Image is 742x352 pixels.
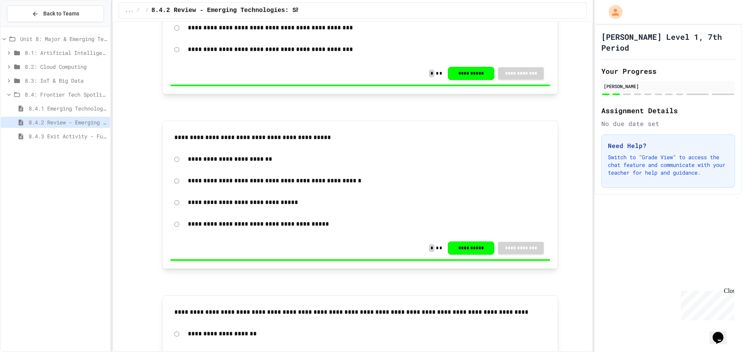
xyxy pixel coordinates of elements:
div: Chat with us now!Close [3,3,53,49]
h3: Need Help? [608,141,728,150]
span: ... [125,7,134,14]
span: 8.4.1 Emerging Technologies: Shaping Our Digital Future [29,104,107,112]
iframe: chat widget [710,321,734,344]
span: Back to Teams [43,10,79,18]
span: / [136,7,139,14]
iframe: chat widget [678,287,734,320]
span: / [146,7,148,14]
span: 8.4.3 Exit Activity - Future Tech Challenge [29,132,107,140]
div: No due date set [601,119,735,128]
span: 8.2: Cloud Computing [25,63,107,71]
div: My Account [601,3,625,21]
span: 8.1: Artificial Intelligence Basics [25,49,107,57]
span: Unit 8: Major & Emerging Technologies [20,35,107,43]
h2: Assignment Details [601,105,735,116]
p: Switch to "Grade View" to access the chat feature and communicate with your teacher for help and ... [608,153,728,177]
h1: [PERSON_NAME] Level 1, 7th Period [601,31,735,53]
span: 8.3: IoT & Big Data [25,77,107,85]
div: [PERSON_NAME] [604,83,733,90]
span: 8.4: Frontier Tech Spotlight [25,90,107,99]
span: 8.4.2 Review - Emerging Technologies: Shaping Our Digital Future [29,118,107,126]
span: 8.4.2 Review - Emerging Technologies: Shaping Our Digital Future [151,6,389,15]
h2: Your Progress [601,66,735,77]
